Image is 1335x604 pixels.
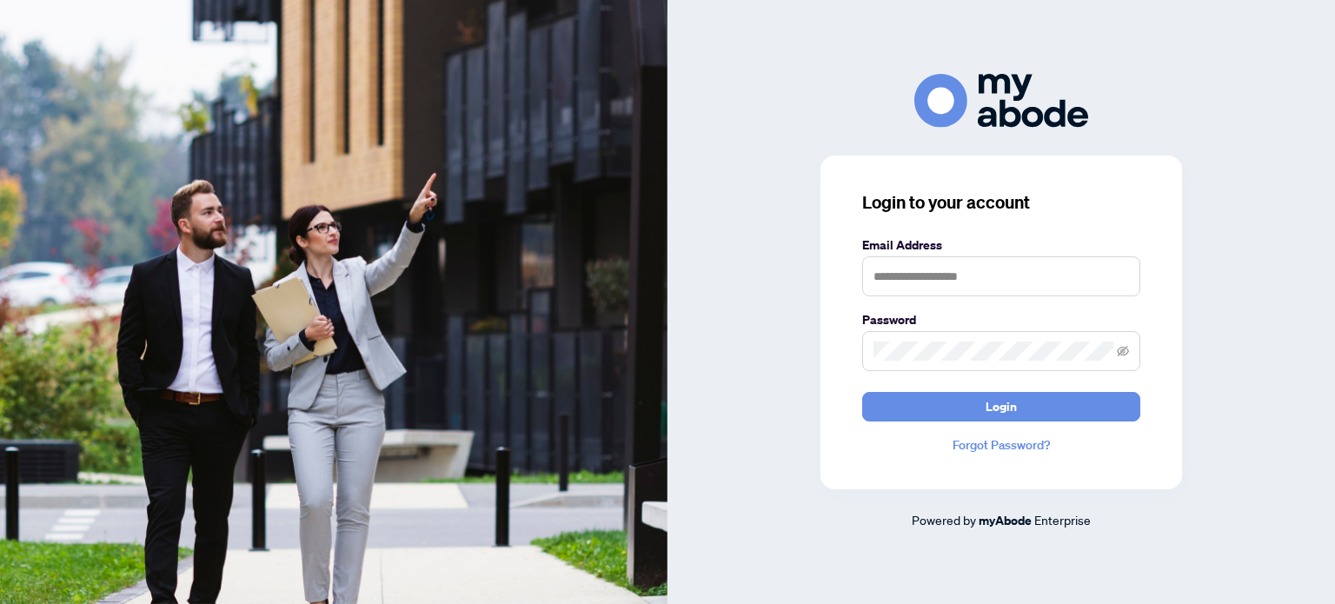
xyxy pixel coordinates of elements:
[979,511,1032,530] a: myAbode
[912,512,976,528] span: Powered by
[986,393,1017,421] span: Login
[914,74,1088,127] img: ma-logo
[1034,512,1091,528] span: Enterprise
[862,190,1140,215] h3: Login to your account
[862,236,1140,255] label: Email Address
[1117,345,1129,357] span: eye-invisible
[862,392,1140,421] button: Login
[862,435,1140,455] a: Forgot Password?
[862,310,1140,329] label: Password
